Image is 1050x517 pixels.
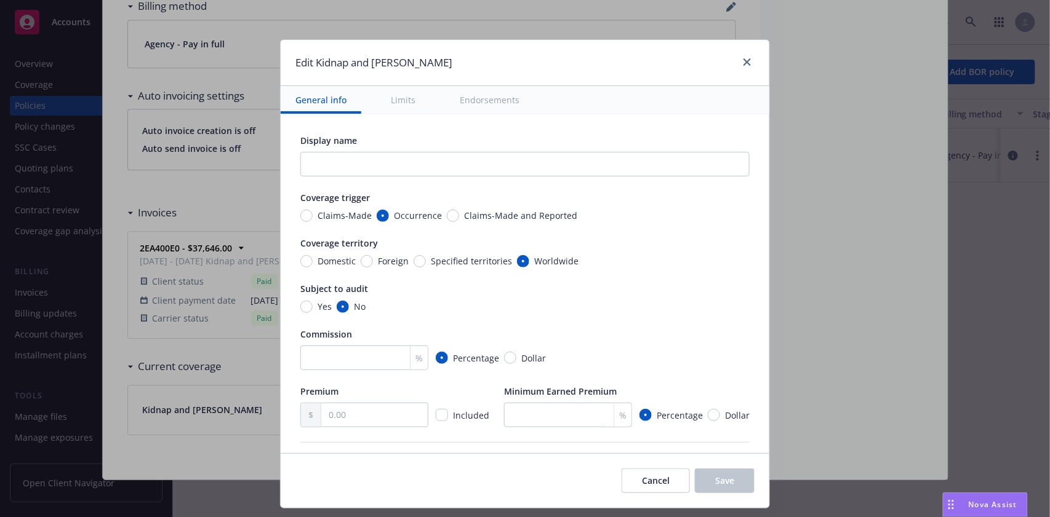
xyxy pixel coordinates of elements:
[300,283,368,294] span: Subject to audit
[415,352,423,365] span: %
[944,493,959,516] div: Drag to move
[377,210,389,222] input: Occurrence
[300,328,352,340] span: Commission
[295,55,452,71] h1: Edit Kidnap and [PERSON_NAME]
[715,475,734,486] span: Save
[657,409,703,422] span: Percentage
[318,255,356,267] span: Domestic
[300,210,313,222] input: Claims-Made
[619,409,627,422] span: %
[517,255,529,267] input: Worldwide
[464,209,577,222] span: Claims-Made and Reported
[445,86,534,114] button: Endorsements
[504,385,617,397] span: Minimum Earned Premium
[639,409,652,421] input: Percentage
[414,255,426,267] input: Specified territories
[321,403,428,427] input: 0.00
[354,300,366,313] span: No
[376,86,430,114] button: Limits
[431,255,512,267] span: Specified territories
[378,255,409,267] span: Foreign
[281,86,361,114] button: General info
[300,192,370,203] span: Coverage trigger
[969,499,1017,510] span: Nova Assist
[943,492,1028,517] button: Nova Assist
[318,300,332,313] span: Yes
[504,352,516,364] input: Dollar
[725,409,750,422] span: Dollar
[740,55,755,69] a: close
[436,352,448,364] input: Percentage
[521,352,546,365] span: Dollar
[300,385,339,397] span: Premium
[300,135,357,146] span: Display name
[622,468,690,493] button: Cancel
[708,409,720,421] input: Dollar
[318,209,372,222] span: Claims-Made
[642,475,670,486] span: Cancel
[300,237,378,249] span: Coverage territory
[453,352,499,365] span: Percentage
[300,301,313,313] input: Yes
[447,210,459,222] input: Claims-Made and Reported
[695,468,755,493] button: Save
[394,209,442,222] span: Occurrence
[337,301,349,313] input: No
[534,255,579,267] span: Worldwide
[361,255,373,267] input: Foreign
[300,255,313,267] input: Domestic
[453,409,489,421] span: Included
